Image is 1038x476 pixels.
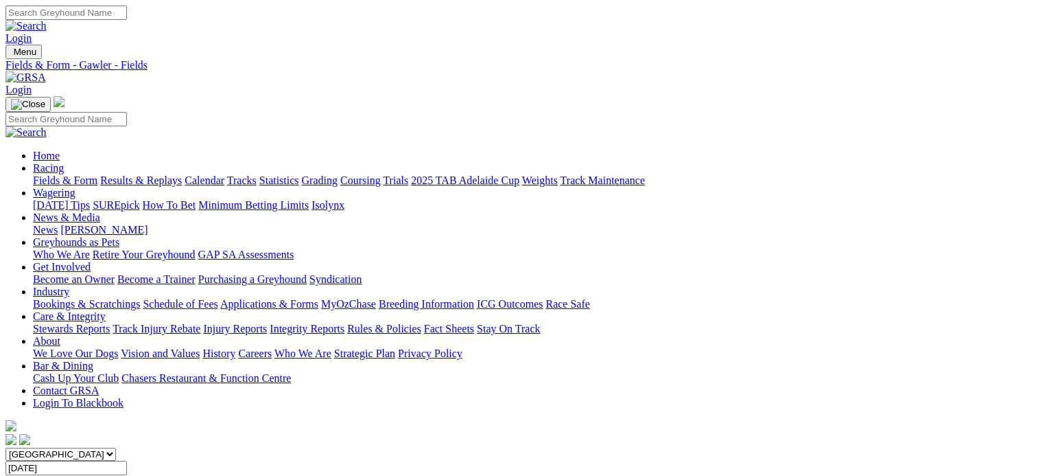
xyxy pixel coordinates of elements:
a: Applications & Forms [220,298,318,310]
a: Bar & Dining [33,360,93,372]
a: [PERSON_NAME] [60,224,148,236]
a: Become an Owner [33,273,115,285]
a: Coursing [340,174,381,186]
a: Rules & Policies [347,323,421,335]
a: Stay On Track [477,323,540,335]
a: Fact Sheets [424,323,474,335]
img: logo-grsa-white.png [5,420,16,431]
a: Schedule of Fees [143,298,217,310]
img: Search [5,20,47,32]
a: Wagering [33,187,75,199]
a: Who We Are [33,249,90,260]
div: Racing [33,174,1033,187]
img: twitter.svg [19,434,30,445]
a: Industry [33,286,69,297]
a: Retire Your Greyhound [93,249,196,260]
a: Greyhounds as Pets [33,236,119,248]
a: Minimum Betting Limits [198,199,309,211]
a: GAP SA Assessments [198,249,294,260]
a: Stewards Reports [33,323,110,335]
a: We Love Our Dogs [33,348,118,359]
a: Statistics [259,174,299,186]
a: Integrity Reports [270,323,344,335]
a: Login [5,84,32,95]
a: About [33,335,60,347]
a: Careers [238,348,272,359]
a: Race Safe [545,298,589,310]
div: Greyhounds as Pets [33,249,1033,261]
a: Breeding Information [379,298,474,310]
div: Wagering [33,199,1033,212]
a: Home [33,150,60,161]
a: MyOzChase [321,298,376,310]
a: Cash Up Your Club [33,372,119,384]
div: About [33,348,1033,360]
span: Menu [14,47,36,57]
div: Bar & Dining [33,372,1033,385]
a: Isolynx [311,199,344,211]
img: GRSA [5,71,46,84]
a: How To Bet [143,199,196,211]
a: Vision and Values [121,348,200,359]
a: [DATE] Tips [33,199,90,211]
img: Close [11,99,45,110]
a: Become a Trainer [117,273,196,285]
a: History [202,348,235,359]
a: Syndication [309,273,362,285]
input: Search [5,112,127,126]
button: Toggle navigation [5,45,42,59]
input: Search [5,5,127,20]
a: Tracks [227,174,257,186]
a: Privacy Policy [398,348,462,359]
a: Login [5,32,32,44]
a: Grading [302,174,338,186]
a: Purchasing a Greyhound [198,273,307,285]
a: Racing [33,162,64,174]
a: Chasers Restaurant & Function Centre [121,372,291,384]
img: logo-grsa-white.png [54,96,64,107]
a: News [33,224,58,236]
a: News & Media [33,212,100,223]
a: Get Involved [33,261,91,273]
input: Select date [5,461,127,475]
a: Fields & Form [33,174,97,186]
a: Track Maintenance [561,174,645,186]
div: Care & Integrity [33,323,1033,335]
img: facebook.svg [5,434,16,445]
div: Get Involved [33,273,1033,286]
a: Track Injury Rebate [113,323,200,335]
a: Care & Integrity [33,310,106,322]
a: Trials [383,174,408,186]
a: ICG Outcomes [477,298,543,310]
a: Contact GRSA [33,385,99,396]
button: Toggle navigation [5,97,51,112]
img: Search [5,126,47,139]
a: Strategic Plan [334,348,395,359]
a: Who We Are [274,348,331,359]
a: Bookings & Scratchings [33,298,140,310]
a: Login To Blackbook [33,397,123,409]
a: Calendar [185,174,224,186]
a: 2025 TAB Adelaide Cup [411,174,519,186]
a: Weights [522,174,558,186]
a: SUREpick [93,199,139,211]
div: News & Media [33,224,1033,236]
a: Fields & Form - Gawler - Fields [5,59,1033,71]
a: Results & Replays [100,174,182,186]
a: Injury Reports [203,323,267,335]
div: Industry [33,298,1033,310]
